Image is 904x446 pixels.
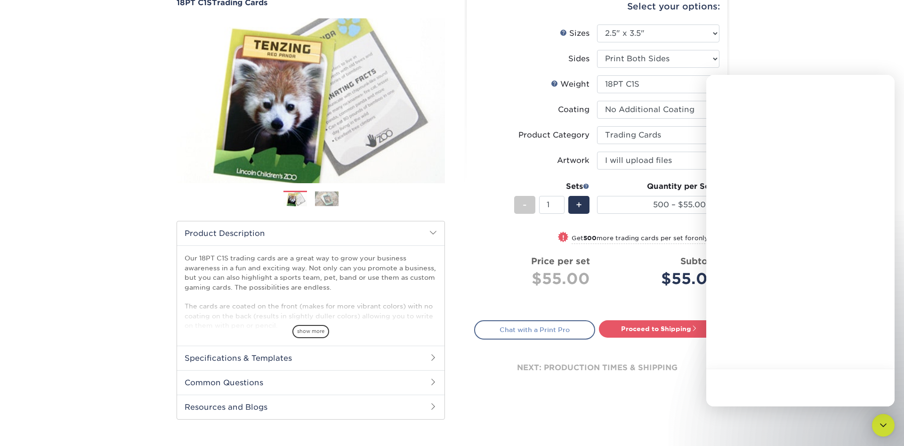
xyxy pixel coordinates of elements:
div: next: production times & shipping [474,340,720,396]
div: Sides [568,53,589,65]
iframe: Intercom live chat [706,75,895,406]
strong: Price per set [531,256,590,266]
span: show more [292,325,329,338]
span: + [576,198,582,212]
p: Our 18PT C1S trading cards are a great way to grow your business awareness in a fun and exciting ... [185,253,437,330]
img: Trading Cards 02 [315,191,339,206]
div: $55.00 [604,268,719,290]
img: 18PT C1S 01 [177,8,445,194]
iframe: Google Customer Reviews [2,417,80,443]
a: Proceed to Shipping [599,320,720,337]
span: only [694,235,719,242]
small: Get more trading cards per set for [572,235,719,244]
div: Coating [558,104,589,115]
h2: Product Description [177,221,444,245]
h2: Common Questions [177,370,444,395]
a: Chat with a Print Pro [474,320,595,339]
span: ! [562,233,565,243]
div: Product Category [518,130,589,141]
h2: Specifications & Templates [177,346,444,370]
div: $55.00 [482,268,590,290]
div: Sets [514,181,589,192]
strong: 500 [583,235,597,242]
strong: Subtotal [680,256,719,266]
div: Weight [551,79,589,90]
div: Open Intercom Messenger [872,414,895,437]
img: Trading Cards 01 [283,191,307,208]
div: Sizes [560,28,589,39]
div: Artwork [557,155,589,166]
span: - [523,198,527,212]
h2: Resources and Blogs [177,395,444,419]
div: Quantity per Set [597,181,719,192]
